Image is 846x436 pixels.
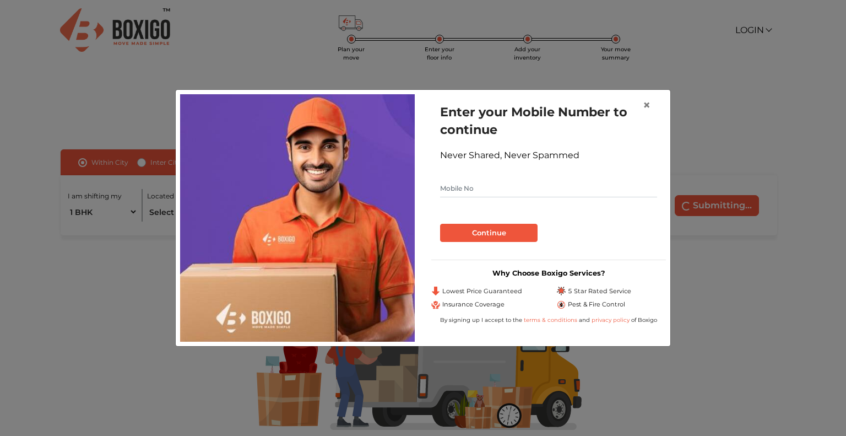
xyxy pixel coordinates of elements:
span: Insurance Coverage [442,300,505,309]
input: Mobile No [440,180,657,197]
h1: Enter your Mobile Number to continue [440,103,657,138]
a: privacy policy [590,316,631,324]
button: Close [634,90,659,121]
span: Lowest Price Guaranteed [442,287,522,296]
h3: Why Choose Boxigo Services? [431,269,666,277]
img: relocation-img [180,94,415,341]
button: Continue [440,224,538,243]
div: Never Shared, Never Spammed [440,149,657,162]
span: × [643,97,650,113]
span: Pest & Fire Control [568,300,625,309]
span: 5 Star Rated Service [568,287,631,296]
div: By signing up I accept to the and of Boxigo [431,316,666,324]
a: terms & conditions [524,316,579,324]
